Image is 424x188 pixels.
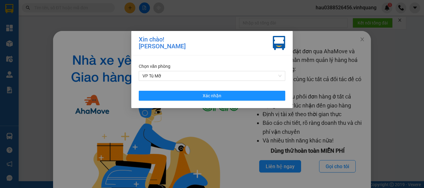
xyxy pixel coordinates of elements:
[203,92,221,99] span: Xác nhận
[142,71,282,81] span: VP Tú Mỡ
[139,36,186,50] div: Xin chào! [PERSON_NAME]
[139,91,285,101] button: Xác nhận
[273,36,285,50] img: vxr-icon
[139,63,285,70] div: Chọn văn phòng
